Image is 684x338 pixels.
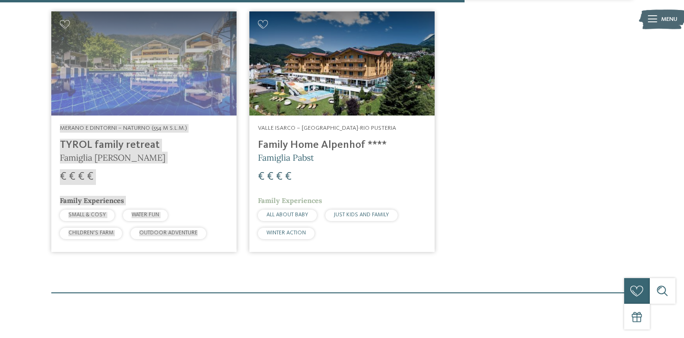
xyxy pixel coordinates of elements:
[60,196,124,205] span: Family Experiences
[60,125,187,131] span: Merano e dintorni – Naturno (554 m s.l.m.)
[51,11,237,252] a: Cercate un hotel per famiglie? Qui troverete solo i migliori! Merano e dintorni – Naturno (554 m ...
[69,171,76,183] span: €
[139,230,198,236] span: OUTDOOR ADVENTURE
[78,171,85,183] span: €
[258,139,426,152] h4: Family Home Alpenhof ****
[60,152,165,163] span: Famiglia [PERSON_NAME]
[266,212,308,218] span: ALL ABOUT BABY
[334,212,389,218] span: JUST KIDS AND FAMILY
[249,11,435,252] a: Cercate un hotel per famiglie? Qui troverete solo i migliori! Valle Isarco – [GEOGRAPHIC_DATA]-Ri...
[258,125,396,131] span: Valle Isarco – [GEOGRAPHIC_DATA]-Rio Pusteria
[258,152,314,163] span: Famiglia Pabst
[132,212,159,218] span: WATER FUN
[68,212,106,218] span: SMALL & COSY
[60,171,66,183] span: €
[267,171,274,183] span: €
[276,171,283,183] span: €
[51,11,237,116] img: Familien Wellness Residence Tyrol ****
[266,230,306,236] span: WINTER ACTION
[285,171,292,183] span: €
[258,196,322,205] span: Family Experiences
[258,171,265,183] span: €
[249,11,435,116] img: Family Home Alpenhof ****
[60,139,228,152] h4: TYROL family retreat
[87,171,94,183] span: €
[68,230,114,236] span: CHILDREN’S FARM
